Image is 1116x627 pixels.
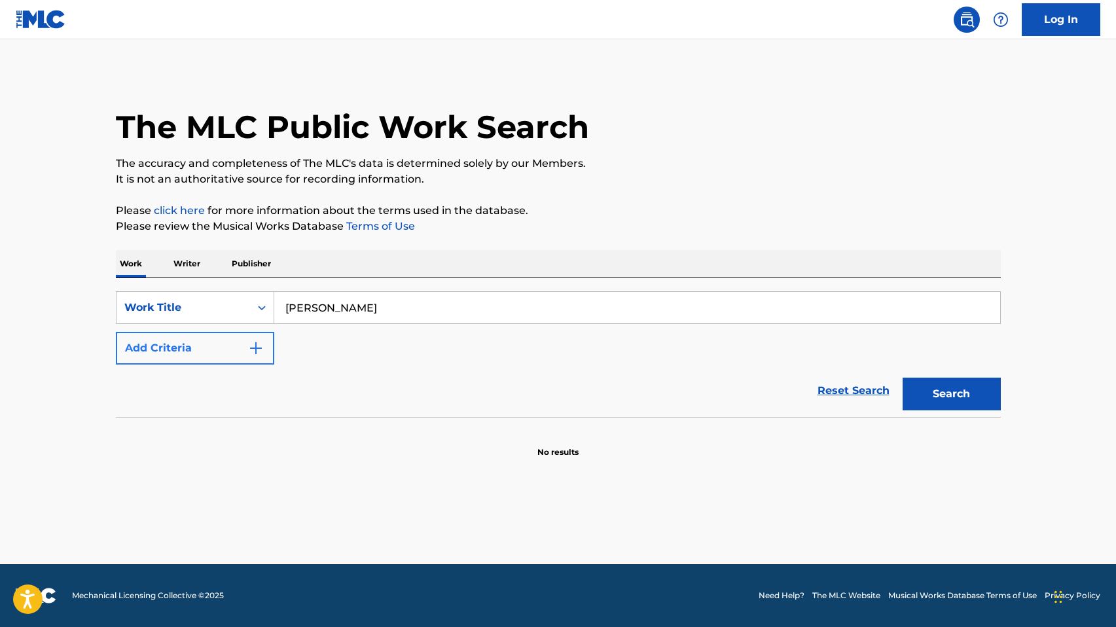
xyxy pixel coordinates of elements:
button: Search [903,378,1001,410]
a: Privacy Policy [1045,590,1100,601]
span: Mechanical Licensing Collective © 2025 [72,590,224,601]
form: Search Form [116,291,1001,417]
div: Work Title [124,300,242,315]
img: 9d2ae6d4665cec9f34b9.svg [248,340,264,356]
a: Need Help? [759,590,804,601]
p: Writer [170,250,204,278]
a: click here [154,204,205,217]
button: Add Criteria [116,332,274,365]
img: MLC Logo [16,10,66,29]
p: Publisher [228,250,275,278]
a: Reset Search [811,376,896,405]
p: Work [116,250,146,278]
img: help [993,12,1009,27]
div: Drag [1054,577,1062,617]
a: Musical Works Database Terms of Use [888,590,1037,601]
p: Please for more information about the terms used in the database. [116,203,1001,219]
p: Please review the Musical Works Database [116,219,1001,234]
a: Terms of Use [344,220,415,232]
h1: The MLC Public Work Search [116,107,589,147]
a: The MLC Website [812,590,880,601]
a: Log In [1022,3,1100,36]
p: It is not an authoritative source for recording information. [116,171,1001,187]
a: Public Search [954,7,980,33]
img: logo [16,588,56,603]
p: The accuracy and completeness of The MLC's data is determined solely by our Members. [116,156,1001,171]
p: No results [537,431,579,458]
div: Help [988,7,1014,33]
iframe: Chat Widget [1051,564,1116,627]
img: search [959,12,975,27]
